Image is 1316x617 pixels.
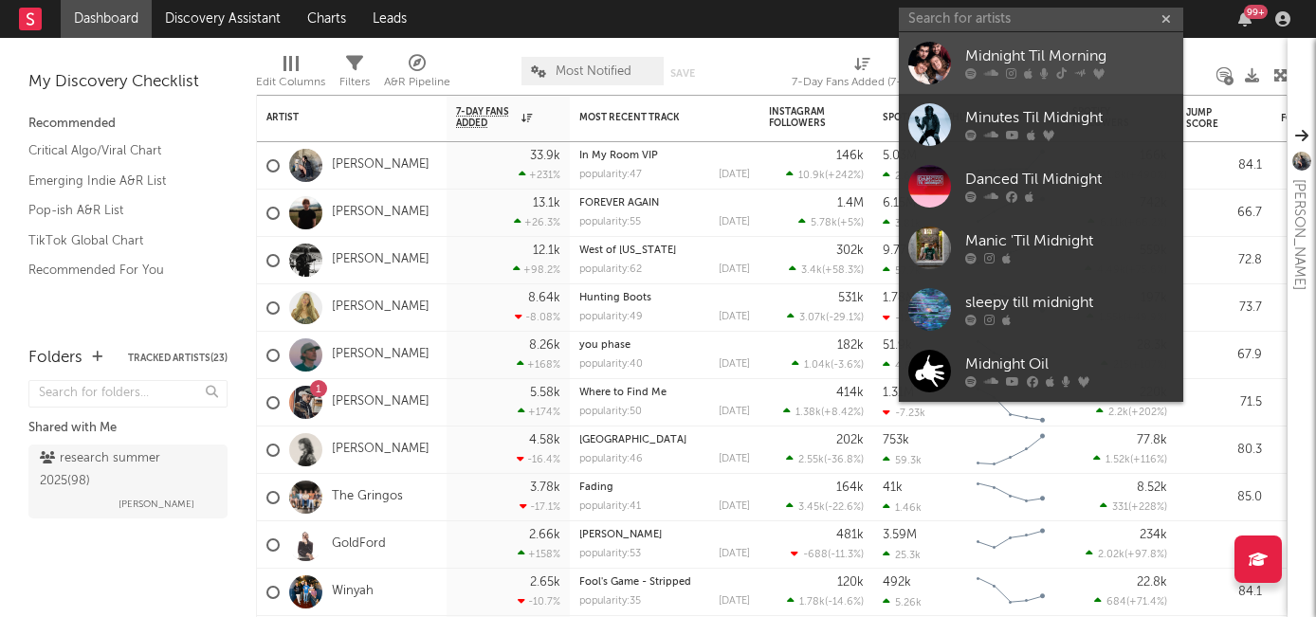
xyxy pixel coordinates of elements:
a: In My Room VIP [579,151,658,161]
div: Fading [579,482,750,493]
div: 84.1 [1186,154,1262,177]
div: My Discovery Checklist [28,71,228,94]
span: 2.02k [1098,550,1124,560]
div: In My Room VIP [579,151,750,161]
div: 9.77M [883,245,917,257]
div: Folders [28,347,82,370]
a: [PERSON_NAME] [332,394,430,410]
svg: Chart title [968,379,1053,426]
a: Manic 'Til Midnight [899,217,1183,279]
a: Winyah [332,584,374,600]
span: +8.42 % [824,408,861,418]
a: [PERSON_NAME] [332,205,430,221]
div: Artist [266,112,409,123]
div: 1.4M [837,197,864,209]
div: 73.7 [1186,297,1262,319]
div: [DATE] [719,501,750,512]
span: -29.1 % [829,313,861,323]
div: Edit Columns [256,71,325,94]
div: research summer 2025 ( 98 ) [40,447,211,493]
div: FOREVER AGAIN [579,198,750,209]
div: [DATE] [719,596,750,607]
span: -22.6 % [828,502,861,513]
div: 84.1 [1186,581,1262,604]
div: [DATE] [719,312,750,322]
div: 3.78k [530,481,560,494]
div: ( ) [786,500,864,513]
div: 7-Day Fans Added (7-Day Fans Added) [792,71,934,94]
input: Search for folders... [28,380,228,408]
svg: Chart title [968,426,1053,474]
div: 120k [837,576,864,589]
div: 99 + [1244,5,1268,19]
div: Where to Find Me [579,388,750,398]
a: [PERSON_NAME] [332,299,430,316]
button: Tracked Artists(23) [128,354,228,363]
div: 1.78M [883,292,916,304]
div: ( ) [1093,453,1167,465]
a: [PERSON_NAME] [332,442,430,458]
div: Edit Columns [256,47,325,102]
div: +231 % [519,169,560,181]
div: popularity: 55 [579,217,641,227]
svg: Chart title [968,474,1053,521]
div: 67.9 [1186,344,1262,367]
div: Hunting Boots [579,293,750,303]
span: 5.78k [811,218,837,228]
input: Search for artists [899,8,1183,31]
div: [PERSON_NAME] [1288,179,1310,290]
span: 684 [1106,597,1126,608]
div: popularity: 49 [579,312,643,322]
div: popularity: 47 [579,170,642,180]
div: popularity: 46 [579,454,643,464]
a: The Gringos [332,489,403,505]
div: 3.59M [883,529,917,541]
div: -128k [883,312,923,324]
div: popularity: 35 [579,596,641,607]
div: 164k [836,481,864,494]
svg: Chart title [968,569,1053,616]
a: research summer 2025(98)[PERSON_NAME] [28,445,228,518]
span: -688 [803,550,828,560]
div: 2.66k [529,529,560,541]
span: +71.4 % [1129,597,1164,608]
div: 8.26k [529,339,560,352]
div: A&R Pipeline [384,47,450,102]
div: Midnight Oil [965,354,1174,376]
div: Recommended [28,113,228,136]
div: -16.4 % [517,453,560,465]
div: [DATE] [719,549,750,559]
span: -11.3 % [831,550,861,560]
span: 2.55k [798,455,824,465]
div: popularity: 50 [579,407,642,417]
a: Emerging Indie A&R List [28,171,209,191]
a: Critical Algo/Viral Chart [28,140,209,161]
div: 6.15M [883,197,916,209]
div: 80.3 [1186,439,1262,462]
div: A&R Pipeline [384,71,450,94]
div: New House [579,435,750,445]
div: 12.1k [533,245,560,257]
div: 1.31M [883,387,914,399]
a: Fading [579,482,613,493]
span: Most Notified [556,65,631,78]
div: 57.7k [883,264,921,277]
div: Manic 'Til Midnight [965,230,1174,253]
a: [PERSON_NAME] [579,530,662,540]
div: ( ) [789,263,864,276]
div: you phase [579,340,750,351]
div: +26.3 % [514,216,560,228]
span: [PERSON_NAME] [119,493,194,516]
span: +5 % [840,218,861,228]
div: 202k [836,434,864,446]
div: 66.7 [1186,202,1262,225]
div: +158 % [518,548,560,560]
div: 1.46k [883,501,922,514]
a: GoldFord [332,536,386,553]
div: 2.65k [530,576,560,589]
div: Most Recent Track [579,112,722,123]
div: 5.26k [883,596,922,608]
div: 5.03M [883,150,917,162]
div: popularity: 41 [579,501,641,512]
div: +168 % [517,358,560,371]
